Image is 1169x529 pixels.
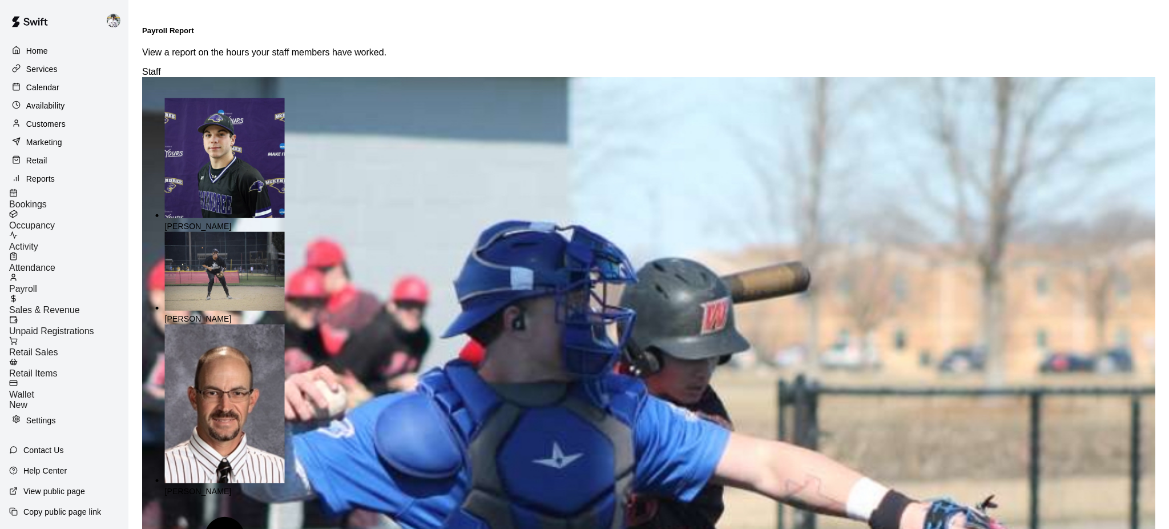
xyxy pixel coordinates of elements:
div: Justin Dunning [104,9,128,32]
span: Bookings [9,199,47,209]
p: Settings [26,415,56,426]
a: Marketing [9,134,119,151]
p: Copy public page link [23,506,101,518]
span: Sales & Revenue [9,305,80,315]
span: Occupancy [9,221,55,230]
span: Retail Items [9,368,57,378]
p: Reports [26,173,55,185]
a: Retail Items [9,358,128,379]
p: Retail [26,155,47,166]
p: [PERSON_NAME] [165,313,285,324]
span: New [9,400,27,410]
span: Unpaid Registrations [9,326,94,336]
a: Retail Sales [9,336,128,358]
h5: Payroll Report [142,26,1155,35]
p: Services [26,63,58,75]
span: Retail Sales [9,347,58,357]
img: Peyton Bittle [165,98,285,218]
a: Unpaid Registrations [9,315,128,336]
a: Occupancy [9,210,128,231]
p: Marketing [26,137,62,148]
p: [PERSON_NAME] [165,221,285,232]
span: Payroll [9,284,37,294]
p: Contact Us [23,444,64,456]
a: Bookings [9,189,128,210]
a: Activity [9,231,128,252]
span: Staff [142,67,161,77]
p: Help Center [23,465,67,476]
a: Customers [9,115,119,133]
a: Services [9,61,119,78]
img: Madison Rapien [165,232,285,311]
a: Calendar [9,79,119,96]
a: Settings [9,412,119,429]
img: Don Eddy [165,324,285,483]
a: Reports [9,170,119,187]
span: Attendance [9,263,55,272]
span: Activity [9,242,38,251]
span: Wallet [9,390,34,399]
p: [PERSON_NAME] [165,486,285,497]
a: Home [9,42,119,59]
p: Calendar [26,82,59,93]
a: Payroll [9,273,128,294]
a: Attendance [9,252,128,273]
p: Home [26,45,48,57]
p: Customers [26,118,66,130]
p: View a report on the hours your staff members have worked. [142,47,1155,58]
a: Availability [9,97,119,114]
a: Retail [9,152,119,169]
a: WalletNew [9,379,128,410]
p: View public page [23,486,85,497]
img: Justin Dunning [107,14,120,27]
a: Sales & Revenue [9,294,128,315]
p: Availability [26,100,65,111]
